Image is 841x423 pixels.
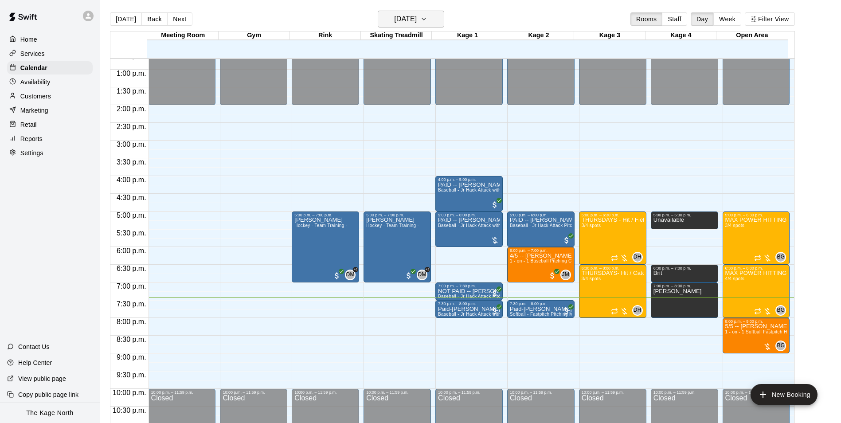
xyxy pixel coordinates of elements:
div: 10:00 p.m. – 11:59 p.m. [223,390,285,395]
div: Gym [219,31,289,40]
div: Dan Hodgins [632,305,643,316]
button: Rooms [630,12,662,26]
div: 6:00 p.m. – 7:00 p.m.: 4/5 -- Zoey Busby [507,247,575,282]
span: +2 [353,267,358,272]
div: 7:30 p.m. – 8:00 p.m. [510,302,572,306]
p: View public page [18,374,66,383]
a: Home [7,33,93,46]
span: All customers have paid [404,271,413,280]
span: +2 [425,267,430,272]
span: Recurring event [754,255,761,262]
div: Marketing [7,104,93,117]
span: 9:00 p.m. [114,353,149,361]
div: 10:00 p.m. – 11:59 p.m. [294,390,356,395]
div: 7:00 p.m. – 8:00 p.m.: Dan [651,282,718,318]
p: The Kage North [26,408,74,418]
span: All customers have paid [548,271,557,280]
a: Reports [7,132,93,145]
span: 3/4 spots filled [725,223,745,228]
span: Dan Hodgins [636,252,643,262]
div: 10:00 p.m. – 11:59 p.m. [653,390,716,395]
span: 6:00 p.m. [114,247,149,255]
div: 8:00 p.m. – 9:00 p.m.: 5/5 -- Zoe Nyman [723,318,790,353]
button: Next [167,12,192,26]
span: Recurring event [611,308,618,315]
p: Reports [20,134,43,143]
span: 3:00 p.m. [114,141,149,148]
div: 7:00 p.m. – 7:30 p.m.: NOT PAID -- Matt Hardie [435,282,503,300]
span: 1 - on - 1 Softball Fastpitch Hitting Clinic [725,329,811,334]
p: Retail [20,120,37,129]
div: 10:00 p.m. – 11:59 p.m. [582,390,644,395]
div: 7:30 p.m. – 8:00 p.m.: Paid-Theresa Gaudet [507,300,575,318]
p: Services [20,49,45,58]
button: Back [141,12,168,26]
button: Week [713,12,741,26]
h6: [DATE] [394,13,417,25]
div: Brittani Goettsch [775,305,786,316]
div: Rink [289,31,360,40]
span: All customers have paid [490,289,499,298]
span: BG [777,306,785,315]
div: 7:00 p.m. – 8:00 p.m. [653,284,716,288]
span: Baseball - Jr Hack Attack with Feeder - DO NOT NEED SECOND PERSON [438,188,596,192]
div: 5:00 p.m. – 7:00 p.m.: Hockey - Team Training - [292,211,359,282]
div: Dan Hodgins [632,252,643,262]
div: 10:00 p.m. – 11:59 p.m. [510,390,572,395]
div: 7:30 p.m. – 8:00 p.m.: Paid-vanessa white [435,300,503,318]
span: Recurring event [754,308,761,315]
div: 6:30 p.m. – 7:00 p.m.: Brit [651,265,718,282]
div: 5:00 p.m. – 6:00 p.m. [510,213,572,217]
div: 4:00 p.m. – 5:00 p.m.: PAID -- Brett Caswell [435,176,503,211]
span: 10:30 p.m. [110,407,149,414]
div: 6:00 p.m. – 7:00 p.m. [510,248,572,253]
span: All customers have paid [490,307,499,316]
div: 5:00 p.m. – 6:30 p.m. [725,213,787,217]
span: Baseball - Jr Hack Attack Pitching Machine - Perfect for all ages and skill levels! [438,294,606,299]
span: 4:00 p.m. [114,176,149,184]
div: 6:30 p.m. – 8:00 p.m. [582,266,644,270]
button: Filter View [745,12,794,26]
a: Customers [7,90,93,103]
div: 5:00 p.m. – 6:30 p.m.: MAX POWER HITTING SOFTBALL PROGRAM - 13U - 17U [723,211,790,265]
span: BG [777,253,785,262]
div: 6:30 p.m. – 8:00 p.m.: THURSDAYS- Hit / Catchers - Baseball Program - 12U-14U [579,265,646,318]
div: 6:30 p.m. – 7:00 p.m. [653,266,716,270]
button: Day [691,12,714,26]
span: All customers have paid [562,307,571,316]
span: BG [777,341,785,350]
span: 3:30 p.m. [114,158,149,166]
span: DM [418,270,426,279]
span: Hockey - Team Training - [366,223,419,228]
p: Copy public page link [18,390,78,399]
span: Baseball - Jr Hack Attack with Feeder - DO NOT NEED SECOND PERSON [438,312,596,317]
span: 2:00 p.m. [114,105,149,113]
p: Contact Us [18,342,50,351]
div: Availability [7,75,93,89]
span: 5:00 p.m. [114,211,149,219]
div: 7:30 p.m. – 8:00 p.m. [438,302,500,306]
span: Baseball - Jr Hack Attack with Feeder - DO NOT NEED SECOND PERSON [438,223,596,228]
span: 1:00 p.m. [114,70,149,77]
span: 7:30 p.m. [114,300,149,308]
span: J.D. McGivern [564,270,571,280]
div: 5:00 p.m. – 5:30 p.m.: Unavailable [651,211,718,229]
button: [DATE] [378,11,444,27]
span: Dan Hodgins [636,305,643,316]
div: 5:00 p.m. – 6:30 p.m. [582,213,644,217]
p: Marketing [20,106,48,115]
div: 7:00 p.m. – 7:30 p.m. [438,284,500,288]
div: Brittani Goettsch [775,341,786,351]
span: 1:30 p.m. [114,87,149,95]
div: 5:00 p.m. – 5:30 p.m. [653,213,716,217]
div: Skating Treadmill [361,31,432,40]
div: Devon Macausland [345,270,356,280]
span: Softball - Fastpitch Pitching Machine - Requires second person to feed machine [510,312,678,317]
p: Availability [20,78,51,86]
div: Calendar [7,61,93,74]
div: Kage 3 [574,31,645,40]
div: J.D. McGivern [560,270,571,280]
span: 8:30 p.m. [114,336,149,343]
